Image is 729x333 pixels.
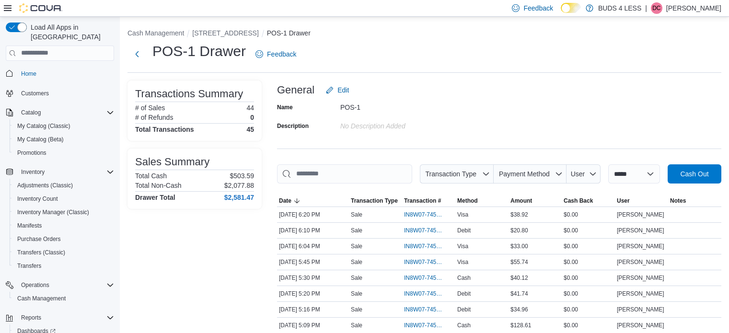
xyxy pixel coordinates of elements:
[277,304,349,315] div: [DATE] 5:16 PM
[494,164,567,184] button: Payment Method
[404,209,453,220] button: IN8W07-745270
[17,87,114,99] span: Customers
[17,312,114,323] span: Reports
[617,306,664,313] span: [PERSON_NAME]
[13,247,69,258] a: Transfers (Classic)
[2,106,118,119] button: Catalog
[10,292,118,305] button: Cash Management
[425,170,476,178] span: Transaction Type
[404,227,444,234] span: IN8W07-745241
[562,195,615,207] button: Cash Back
[457,211,468,218] span: Visa
[17,122,70,130] span: My Catalog (Classic)
[2,67,118,80] button: Home
[135,156,209,168] h3: Sales Summary
[246,126,254,133] h4: 45
[562,320,615,331] div: $0.00
[19,3,62,13] img: Cova
[668,195,721,207] button: Notes
[21,281,49,289] span: Operations
[17,68,114,80] span: Home
[17,136,64,143] span: My Catalog (Beta)
[267,49,296,59] span: Feedback
[420,164,494,184] button: Transaction Type
[10,232,118,246] button: Purchase Orders
[17,262,41,270] span: Transfers
[27,23,114,42] span: Load All Apps in [GEOGRAPHIC_DATA]
[224,194,254,201] h4: $2,581.47
[277,209,349,220] div: [DATE] 6:20 PM
[404,306,444,313] span: IN8W07-745103
[13,220,114,231] span: Manifests
[340,100,469,111] div: POS-1
[404,288,453,299] button: IN8W07-745109
[322,80,353,100] button: Edit
[340,118,469,130] div: No Description added
[17,279,53,291] button: Operations
[510,197,532,205] span: Amount
[127,28,721,40] nav: An example of EuiBreadcrumbs
[17,107,114,118] span: Catalog
[135,182,182,189] h6: Total Non-Cash
[152,42,246,61] h1: POS-1 Drawer
[404,225,453,236] button: IN8W07-745241
[351,242,362,250] p: Sale
[404,322,444,329] span: IN8W07-745082
[404,211,444,218] span: IN8W07-745270
[277,225,349,236] div: [DATE] 6:10 PM
[404,272,453,284] button: IN8W07-745135
[17,68,40,80] a: Home
[13,247,114,258] span: Transfers (Classic)
[17,149,46,157] span: Promotions
[404,290,444,298] span: IN8W07-745109
[135,104,165,112] h6: # of Sales
[17,182,73,189] span: Adjustments (Classic)
[13,120,74,132] a: My Catalog (Classic)
[617,290,664,298] span: [PERSON_NAME]
[17,88,53,99] a: Customers
[13,233,65,245] a: Purchase Orders
[404,274,444,282] span: IN8W07-745135
[351,258,362,266] p: Sale
[510,306,528,313] span: $34.96
[562,209,615,220] div: $0.00
[13,207,114,218] span: Inventory Manager (Classic)
[510,211,528,218] span: $38.92
[499,170,550,178] span: Payment Method
[17,166,114,178] span: Inventory
[562,241,615,252] div: $0.00
[617,322,664,329] span: [PERSON_NAME]
[13,293,114,304] span: Cash Management
[2,278,118,292] button: Operations
[13,134,114,145] span: My Catalog (Beta)
[402,195,455,207] button: Transaction #
[404,197,441,205] span: Transaction #
[21,70,36,78] span: Home
[510,290,528,298] span: $41.74
[17,166,48,178] button: Inventory
[2,86,118,100] button: Customers
[457,197,478,205] span: Method
[230,172,254,180] p: $503.59
[670,197,686,205] span: Notes
[10,219,118,232] button: Manifests
[680,169,708,179] span: Cash Out
[617,274,664,282] span: [PERSON_NAME]
[279,197,291,205] span: Date
[135,194,175,201] h4: Drawer Total
[13,193,114,205] span: Inventory Count
[510,274,528,282] span: $40.12
[510,322,531,329] span: $128.61
[10,133,118,146] button: My Catalog (Beta)
[246,104,254,112] p: 44
[2,311,118,324] button: Reports
[10,246,118,259] button: Transfers (Classic)
[127,29,184,37] button: Cash Management
[13,233,114,245] span: Purchase Orders
[17,222,42,230] span: Manifests
[567,164,601,184] button: User
[10,259,118,273] button: Transfers
[21,168,45,176] span: Inventory
[562,304,615,315] div: $0.00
